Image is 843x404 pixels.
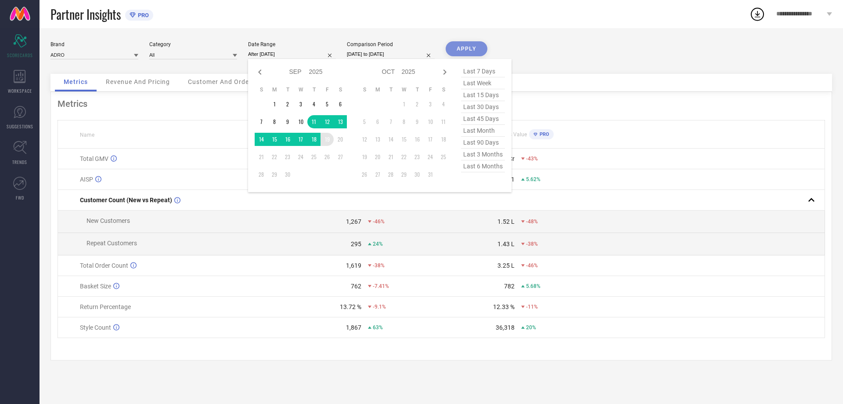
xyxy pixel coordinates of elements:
[334,115,347,128] td: Sat Sep 13 2025
[461,113,505,125] span: last 45 days
[80,303,131,310] span: Return Percentage
[281,98,294,111] td: Tue Sep 02 2025
[268,98,281,111] td: Mon Sep 01 2025
[188,78,255,85] span: Customer And Orders
[351,283,361,290] div: 762
[461,160,505,172] span: last 6 months
[358,86,371,93] th: Sunday
[248,41,336,47] div: Date Range
[371,115,384,128] td: Mon Oct 06 2025
[526,324,536,331] span: 20%
[346,218,361,225] div: 1,267
[358,133,371,146] td: Sun Oct 12 2025
[461,149,505,160] span: last 3 months
[749,6,765,22] div: Open download list
[504,283,515,290] div: 782
[294,98,307,111] td: Wed Sep 03 2025
[440,67,450,77] div: Next month
[281,150,294,164] td: Tue Sep 23 2025
[307,86,321,93] th: Thursday
[86,240,137,247] span: Repeat Customers
[424,115,437,128] td: Fri Oct 10 2025
[424,133,437,146] td: Fri Oct 17 2025
[346,262,361,269] div: 1,619
[321,115,334,128] td: Fri Sep 12 2025
[86,217,130,224] span: New Customers
[358,150,371,164] td: Sun Oct 19 2025
[294,133,307,146] td: Wed Sep 17 2025
[497,240,515,247] div: 1.43 L
[255,133,268,146] td: Sun Sep 14 2025
[424,86,437,93] th: Friday
[50,5,121,23] span: Partner Insights
[281,168,294,181] td: Tue Sep 30 2025
[80,262,128,269] span: Total Order Count
[424,150,437,164] td: Fri Oct 24 2025
[80,197,172,204] span: Customer Count (New vs Repeat)
[411,150,424,164] td: Thu Oct 23 2025
[424,168,437,181] td: Fri Oct 31 2025
[461,89,505,101] span: last 15 days
[8,87,32,94] span: WORKSPACE
[307,98,321,111] td: Thu Sep 04 2025
[526,156,538,162] span: -43%
[248,50,336,59] input: Select date range
[461,77,505,89] span: last week
[281,115,294,128] td: Tue Sep 09 2025
[294,86,307,93] th: Wednesday
[268,115,281,128] td: Mon Sep 08 2025
[497,262,515,269] div: 3.25 L
[371,86,384,93] th: Monday
[373,283,389,289] span: -7.41%
[437,86,450,93] th: Saturday
[307,133,321,146] td: Thu Sep 18 2025
[64,78,88,85] span: Metrics
[461,101,505,113] span: last 30 days
[255,67,265,77] div: Previous month
[268,133,281,146] td: Mon Sep 15 2025
[437,133,450,146] td: Sat Oct 18 2025
[334,98,347,111] td: Sat Sep 06 2025
[58,98,825,109] div: Metrics
[371,150,384,164] td: Mon Oct 20 2025
[340,303,361,310] div: 13.72 %
[384,86,397,93] th: Tuesday
[307,115,321,128] td: Thu Sep 11 2025
[373,262,385,269] span: -38%
[384,133,397,146] td: Tue Oct 14 2025
[307,150,321,164] td: Thu Sep 25 2025
[12,159,27,165] span: TRENDS
[346,324,361,331] div: 1,867
[397,98,411,111] td: Wed Oct 01 2025
[437,98,450,111] td: Sat Oct 04 2025
[334,150,347,164] td: Sat Sep 27 2025
[397,86,411,93] th: Wednesday
[16,194,24,201] span: FWD
[80,176,93,183] span: AISP
[136,12,149,18] span: PRO
[526,218,538,225] span: -48%
[411,115,424,128] td: Thu Oct 09 2025
[347,50,435,59] input: Select comparison period
[321,98,334,111] td: Fri Sep 05 2025
[321,133,334,146] td: Fri Sep 19 2025
[50,41,138,47] div: Brand
[397,150,411,164] td: Wed Oct 22 2025
[334,86,347,93] th: Saturday
[493,303,515,310] div: 12.33 %
[461,125,505,137] span: last month
[294,150,307,164] td: Wed Sep 24 2025
[424,98,437,111] td: Fri Oct 03 2025
[437,150,450,164] td: Sat Oct 25 2025
[334,133,347,146] td: Sat Sep 20 2025
[281,133,294,146] td: Tue Sep 16 2025
[373,324,383,331] span: 63%
[526,262,538,269] span: -46%
[321,150,334,164] td: Fri Sep 26 2025
[255,150,268,164] td: Sun Sep 21 2025
[411,98,424,111] td: Thu Oct 02 2025
[321,86,334,93] th: Friday
[384,168,397,181] td: Tue Oct 28 2025
[461,66,505,77] span: last 7 days
[358,168,371,181] td: Sun Oct 26 2025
